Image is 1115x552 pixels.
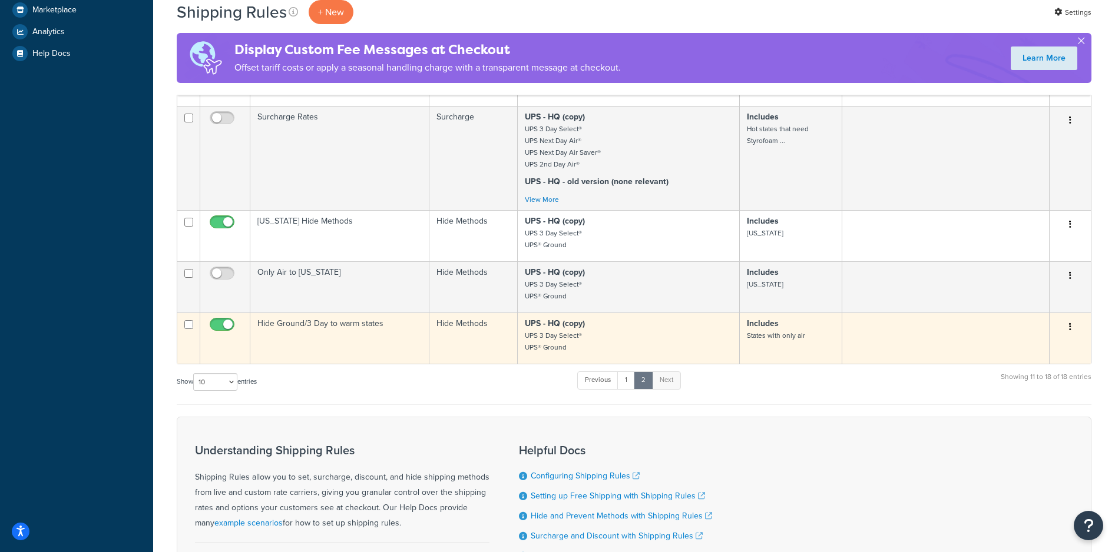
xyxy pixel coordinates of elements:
td: Hide Ground/3 Day to warm states [250,312,429,364]
td: [US_STATE] Hide Methods [250,210,429,261]
small: UPS 3 Day Select® UPS® Ground [525,228,582,250]
a: Settings [1054,4,1091,21]
div: Shipping Rules allow you to set, surcharge, discount, and hide shipping methods from live and cus... [195,444,489,531]
small: Hot states that need Styrofoam ... [747,124,809,146]
select: Showentries [193,373,237,391]
td: Only Air to [US_STATE] [250,261,429,312]
td: Hide Methods [429,210,518,261]
td: Hide Methods [429,261,518,312]
a: Hide and Prevent Methods with Shipping Rules [531,510,712,522]
img: duties-banner-06bc72dcb5fe05cb3f9472aba00be2ae8eb53ab6f0d8bb03d382ba314ac3c341.png [177,33,234,83]
a: Help Docs [9,43,144,64]
small: [US_STATE] [747,279,783,290]
div: Showing 11 to 18 of 18 entries [1001,370,1091,395]
small: States with only air [747,330,805,341]
strong: Includes [747,317,779,330]
strong: UPS - HQ (copy) [525,317,585,330]
a: example scenarios [214,517,283,529]
a: Learn More [1011,46,1077,70]
span: Marketplace [32,5,77,15]
a: 2 [634,371,653,389]
a: View More [525,194,559,205]
strong: Includes [747,266,779,278]
strong: UPS - HQ - old version (none relevant) [525,175,669,188]
a: Surcharge and Discount with Shipping Rules [531,530,703,542]
h4: Display Custom Fee Messages at Checkout [234,40,621,59]
span: Help Docs [32,49,71,59]
small: [US_STATE] [747,228,783,238]
h3: Understanding Shipping Rules [195,444,489,457]
small: UPS 3 Day Select® UPS® Ground [525,330,582,353]
strong: UPS - HQ (copy) [525,215,585,227]
td: Surcharge [429,106,518,210]
p: Offset tariff costs or apply a seasonal handling charge with a transparent message at checkout. [234,59,621,76]
a: Configuring Shipping Rules [531,470,640,482]
small: UPS 3 Day Select® UPS® Ground [525,279,582,301]
a: Next [652,371,681,389]
strong: Includes [747,111,779,123]
a: Setting up Free Shipping with Shipping Rules [531,490,705,502]
strong: Includes [747,215,779,227]
strong: UPS - HQ (copy) [525,266,585,278]
a: 1 [617,371,635,389]
td: Hide Methods [429,312,518,364]
span: Analytics [32,27,65,37]
small: UPS 3 Day Select® UPS Next Day Air® UPS Next Day Air Saver® UPS 2nd Day Air® [525,124,601,169]
label: Show entries [177,373,257,391]
strong: UPS - HQ (copy) [525,111,585,123]
h1: Shipping Rules [177,1,287,24]
td: Surcharge Rates [250,106,429,210]
a: Previous [577,371,618,389]
h3: Helpful Docs [519,444,712,457]
button: Open Resource Center [1074,511,1103,540]
a: Analytics [9,21,144,42]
